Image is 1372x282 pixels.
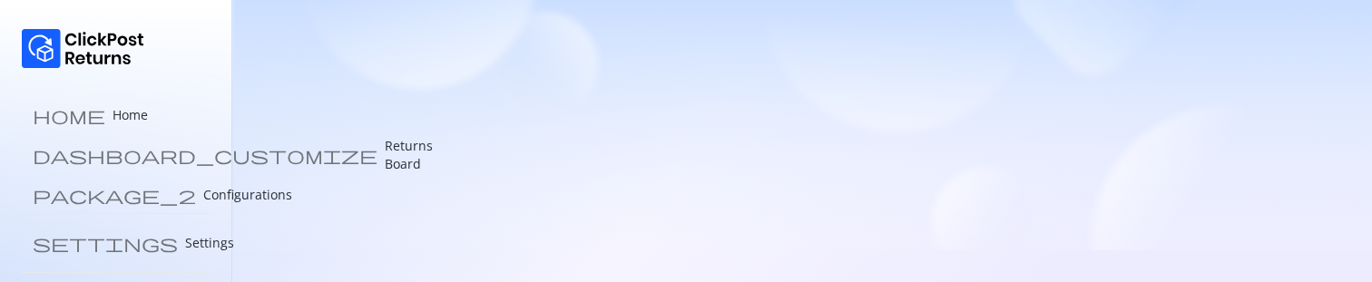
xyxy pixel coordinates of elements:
[33,186,196,204] span: package_2
[22,225,210,261] a: settings Settings
[22,29,144,68] img: Logo
[33,234,178,252] span: settings
[33,146,377,164] span: dashboard_customize
[185,234,234,252] p: Settings
[203,186,292,204] p: Configurations
[22,177,210,213] a: package_2 Configurations
[113,106,148,124] p: Home
[33,106,105,124] span: home
[385,137,433,173] p: Returns Board
[22,97,210,133] a: home Home
[22,137,210,173] a: dashboard_customize Returns Board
